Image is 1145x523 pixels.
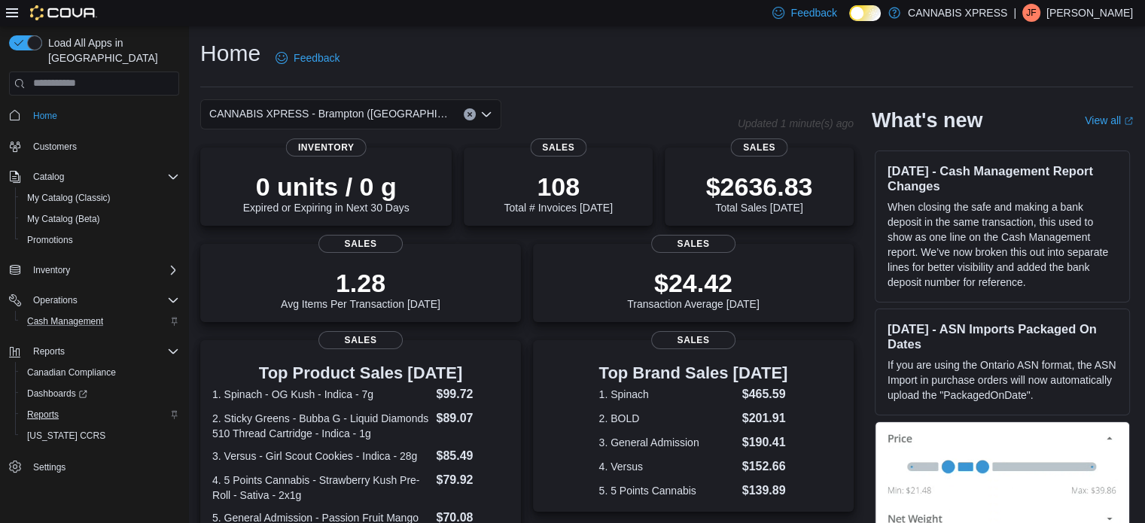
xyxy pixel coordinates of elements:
[209,105,449,123] span: CANNABIS XPRESS - Brampton ([GEOGRAPHIC_DATA])
[706,172,813,214] div: Total Sales [DATE]
[27,342,71,360] button: Reports
[504,172,612,202] p: 108
[464,108,476,120] button: Clear input
[436,409,508,427] dd: $89.07
[888,163,1117,193] h3: [DATE] - Cash Management Report Changes
[3,166,185,187] button: Catalog
[436,447,508,465] dd: $85.49
[27,457,179,476] span: Settings
[27,430,105,442] span: [US_STATE] CCRS
[27,213,100,225] span: My Catalog (Beta)
[15,230,185,251] button: Promotions
[243,172,410,214] div: Expired or Expiring in Next 30 Days
[27,137,179,156] span: Customers
[27,291,179,309] span: Operations
[21,210,179,228] span: My Catalog (Beta)
[27,192,111,204] span: My Catalog (Classic)
[3,135,185,157] button: Customers
[21,210,106,228] a: My Catalog (Beta)
[33,461,65,473] span: Settings
[21,427,111,445] a: [US_STATE] CCRS
[286,138,367,157] span: Inventory
[1013,4,1016,22] p: |
[908,4,1007,22] p: CANNABIS XPRESS
[599,459,736,474] dt: 4. Versus
[27,261,179,279] span: Inventory
[21,363,122,382] a: Canadian Compliance
[436,471,508,489] dd: $79.92
[599,483,736,498] dt: 5. 5 Points Cannabis
[212,473,430,503] dt: 4. 5 Points Cannabis - Strawberry Kush Pre-Roll - Sativa - 2x1g
[15,425,185,446] button: [US_STATE] CCRS
[33,171,64,183] span: Catalog
[27,366,116,379] span: Canadian Compliance
[27,291,84,309] button: Operations
[21,406,65,424] a: Reports
[33,264,70,276] span: Inventory
[270,43,346,73] a: Feedback
[15,383,185,404] a: Dashboards
[599,411,736,426] dt: 2. BOLD
[3,260,185,281] button: Inventory
[9,99,179,517] nav: Complex example
[21,312,109,330] a: Cash Management
[627,268,760,298] p: $24.42
[790,5,836,20] span: Feedback
[27,106,179,125] span: Home
[30,5,97,20] img: Cova
[849,21,850,22] span: Dark Mode
[33,141,77,153] span: Customers
[318,235,403,253] span: Sales
[436,385,508,403] dd: $99.72
[15,404,185,425] button: Reports
[872,108,982,132] h2: What's new
[742,385,788,403] dd: $465.59
[27,107,63,125] a: Home
[212,449,430,464] dt: 3. Versus - Girl Scout Cookies - Indica - 28g
[27,168,179,186] span: Catalog
[27,138,83,156] a: Customers
[281,268,440,298] p: 1.28
[27,458,72,476] a: Settings
[480,108,492,120] button: Open list of options
[21,312,179,330] span: Cash Management
[3,105,185,126] button: Home
[742,482,788,500] dd: $139.89
[888,199,1117,290] p: When closing the safe and making a bank deposit in the same transaction, this used to show as one...
[281,268,440,310] div: Avg Items Per Transaction [DATE]
[243,172,410,202] p: 0 units / 0 g
[3,341,185,362] button: Reports
[21,406,179,424] span: Reports
[33,110,57,122] span: Home
[599,435,736,450] dt: 3. General Admission
[318,331,403,349] span: Sales
[651,331,735,349] span: Sales
[742,458,788,476] dd: $152.66
[738,117,854,129] p: Updated 1 minute(s) ago
[27,315,103,327] span: Cash Management
[1022,4,1040,22] div: Jo Forbes
[27,388,87,400] span: Dashboards
[3,455,185,477] button: Settings
[27,234,73,246] span: Promotions
[1124,117,1133,126] svg: External link
[21,189,117,207] a: My Catalog (Classic)
[21,385,93,403] a: Dashboards
[599,387,736,402] dt: 1. Spinach
[21,231,179,249] span: Promotions
[1046,4,1133,22] p: [PERSON_NAME]
[15,311,185,332] button: Cash Management
[1085,114,1133,126] a: View allExternal link
[706,172,813,202] p: $2636.83
[33,294,78,306] span: Operations
[530,138,586,157] span: Sales
[888,321,1117,351] h3: [DATE] - ASN Imports Packaged On Dates
[200,38,260,68] h1: Home
[742,433,788,452] dd: $190.41
[21,189,179,207] span: My Catalog (Classic)
[1026,4,1036,22] span: JF
[294,50,340,65] span: Feedback
[888,357,1117,403] p: If you are using the Ontario ASN format, the ASN Import in purchase orders will now automatically...
[15,187,185,208] button: My Catalog (Classic)
[33,345,65,357] span: Reports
